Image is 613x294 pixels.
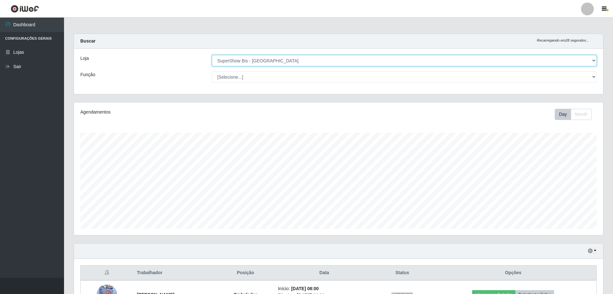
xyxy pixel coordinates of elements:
th: Status [375,266,430,281]
img: CoreUI Logo [11,5,39,13]
time: [DATE] 08:00 [291,286,319,291]
label: Loja [80,55,89,62]
li: Início: [278,285,371,292]
label: Função [80,71,95,78]
button: Month [571,109,592,120]
th: Trabalhador [133,266,217,281]
th: Posição [217,266,274,281]
strong: Buscar [80,38,95,44]
button: Day [555,109,571,120]
th: Data [274,266,375,281]
div: Agendamentos [80,109,290,115]
th: Opções [430,266,596,281]
i: Recarregando em 28 segundos... [537,38,589,42]
div: Toolbar with button groups [555,109,597,120]
div: First group [555,109,592,120]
